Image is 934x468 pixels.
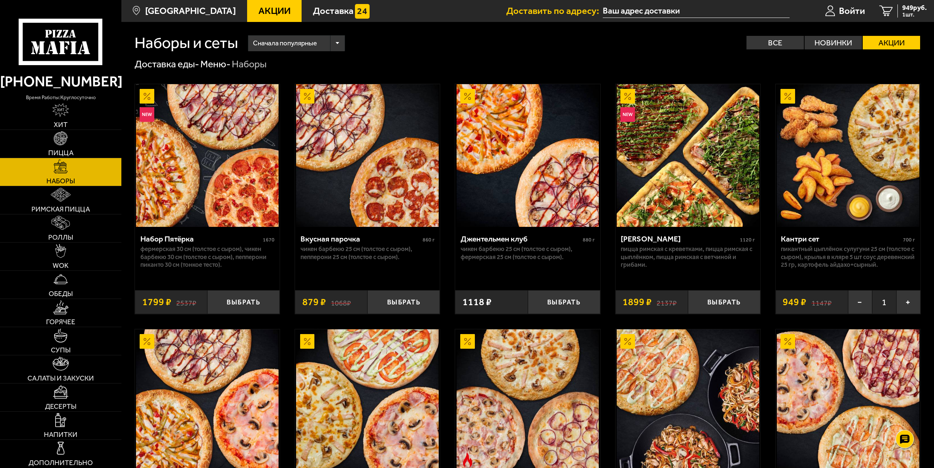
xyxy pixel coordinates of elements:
[776,84,920,227] a: АкционныйКантри сет
[45,403,76,410] span: Десерты
[603,4,790,18] input: Ваш адрес доставки
[295,84,440,227] a: АкционныйВкусная парочка
[135,58,199,70] a: Доставка еды-
[902,12,927,18] span: 1 шт.
[872,290,896,314] span: 1
[657,297,677,307] s: 2137 ₽
[300,334,315,349] img: Акционный
[528,290,600,314] button: Выбрать
[263,237,275,243] span: 1670
[616,84,760,227] a: АкционныйНовинкаМама Миа
[51,347,71,353] span: Супы
[176,297,196,307] s: 2537 ₽
[49,290,73,297] span: Обеды
[746,36,804,49] label: Все
[313,6,353,16] span: Доставка
[461,245,595,261] p: Чикен Барбекю 25 см (толстое с сыром), Фермерская 25 см (толстое с сыром).
[623,297,652,307] span: 1899 ₽
[54,121,68,128] span: Хит
[253,34,317,53] span: Сначала популярные
[620,107,635,122] img: Новинка
[300,89,315,104] img: Акционный
[140,234,261,244] div: Набор Пятёрка
[46,177,75,184] span: Наборы
[145,6,236,16] span: [GEOGRAPHIC_DATA]
[848,290,872,314] button: −
[740,237,755,243] span: 1120 г
[53,262,69,269] span: WOK
[621,234,738,244] div: [PERSON_NAME]
[903,237,915,243] span: 700 г
[207,290,280,314] button: Выбрать
[460,334,475,349] img: Акционный
[460,89,475,104] img: Акционный
[367,290,440,314] button: Выбрать
[140,245,275,269] p: Фермерская 30 см (толстое с сыром), Чикен Барбекю 30 см (толстое с сыром), Пепперони Пиканто 30 с...
[460,453,475,467] img: Острое блюдо
[902,4,927,11] span: 949 руб.
[48,149,73,156] span: Пицца
[331,297,351,307] s: 1068 ₽
[506,6,603,16] span: Доставить по адресу:
[355,4,370,19] img: 15daf4d41897b9f0e9f617042186c801.svg
[29,459,93,466] span: Дополнительно
[423,237,435,243] span: 860 г
[780,334,795,349] img: Акционный
[777,84,919,227] img: Кантри сет
[302,297,326,307] span: 879 ₽
[48,234,73,241] span: Роллы
[896,290,920,314] button: +
[300,245,435,261] p: Чикен Барбекю 25 см (толстое с сыром), Пепперони 25 см (толстое с сыром).
[805,36,862,49] label: Новинки
[583,237,595,243] span: 880 г
[839,6,865,16] span: Войти
[136,84,279,227] img: Набор Пятёрка
[296,84,439,227] img: Вкусная парочка
[200,58,231,70] a: Меню-
[783,297,806,307] span: 949 ₽
[812,297,832,307] s: 1147 ₽
[688,290,760,314] button: Выбрать
[31,206,90,213] span: Римская пицца
[258,6,291,16] span: Акции
[457,84,599,227] img: Джентельмен клуб
[621,245,755,269] p: Пицца Римская с креветками, Пицца Римская с цыплёнком, Пицца Римская с ветчиной и грибами.
[781,245,915,269] p: Пикантный цыплёнок сулугуни 25 см (толстое с сыром), крылья в кляре 5 шт соус деревенский 25 гр, ...
[135,84,280,227] a: АкционныйНовинкаНабор Пятёрка
[232,58,266,71] div: Наборы
[780,89,795,104] img: Акционный
[461,234,581,244] div: Джентельмен клуб
[142,297,171,307] span: 1799 ₽
[140,107,154,122] img: Новинка
[781,234,901,244] div: Кантри сет
[863,36,920,49] label: Акции
[462,297,492,307] span: 1118 ₽
[300,234,421,244] div: Вкусная парочка
[620,334,635,349] img: Акционный
[620,89,635,104] img: Акционный
[140,89,154,104] img: Акционный
[617,84,759,227] img: Мама Миа
[135,35,238,51] h1: Наборы и сеты
[27,375,94,382] span: Салаты и закуски
[455,84,600,227] a: АкционныйДжентельмен клуб
[44,431,77,438] span: Напитки
[140,334,154,349] img: Акционный
[46,318,75,325] span: Горячее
